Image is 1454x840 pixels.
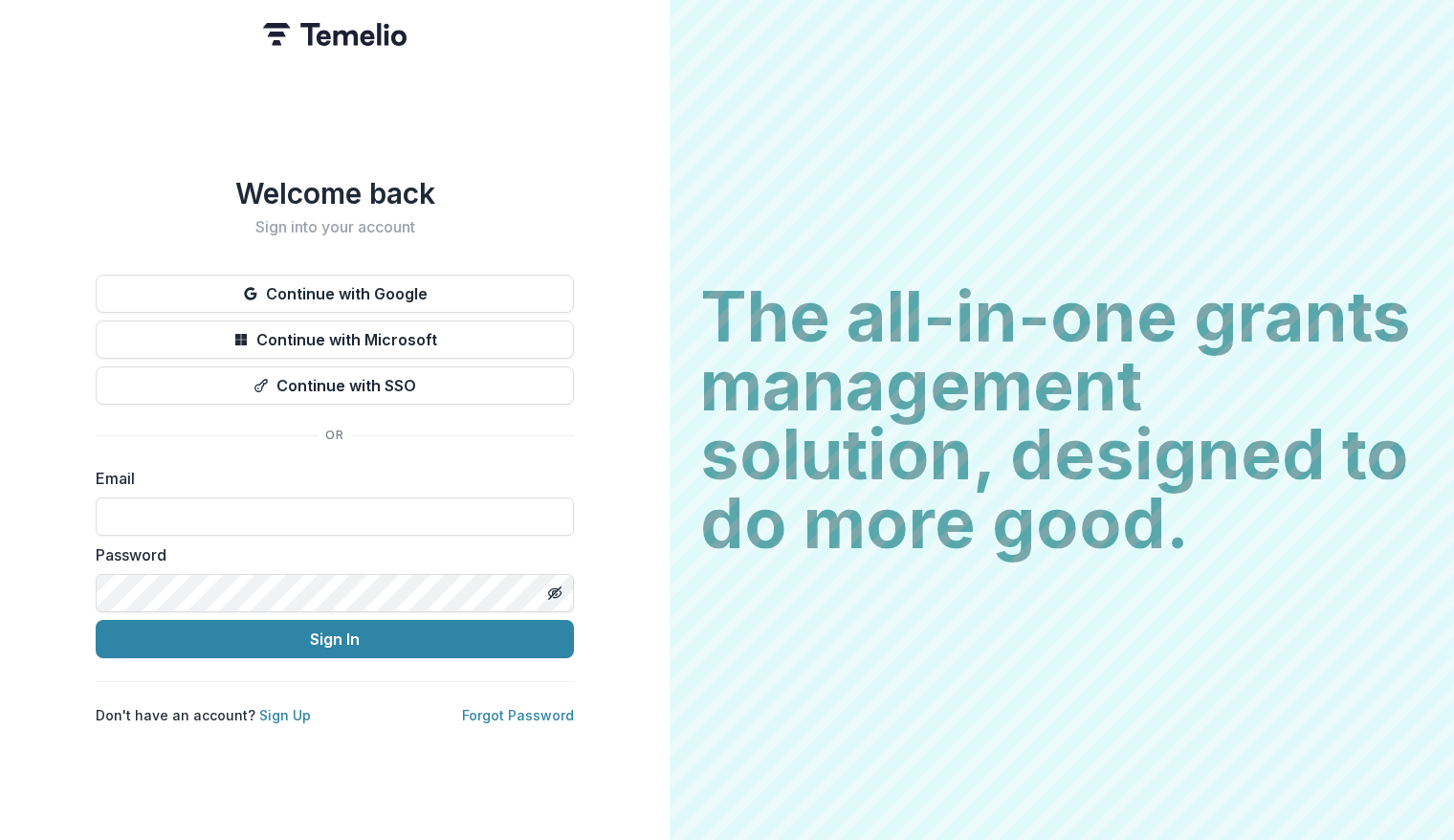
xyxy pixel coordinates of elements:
[259,707,311,723] a: Sign Up
[96,543,562,566] label: Password
[96,467,562,490] label: Email
[96,321,574,359] button: Continue with Microsoft
[540,578,570,608] button: Toggle password visibility
[96,620,574,658] button: Sign In
[462,707,574,723] a: Forgot Password
[96,218,574,236] h2: Sign into your account
[96,366,574,405] button: Continue with SSO
[96,705,311,725] p: Don't have an account?
[96,275,574,313] button: Continue with Google
[263,23,407,46] img: Temelio
[96,176,574,210] h1: Welcome back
